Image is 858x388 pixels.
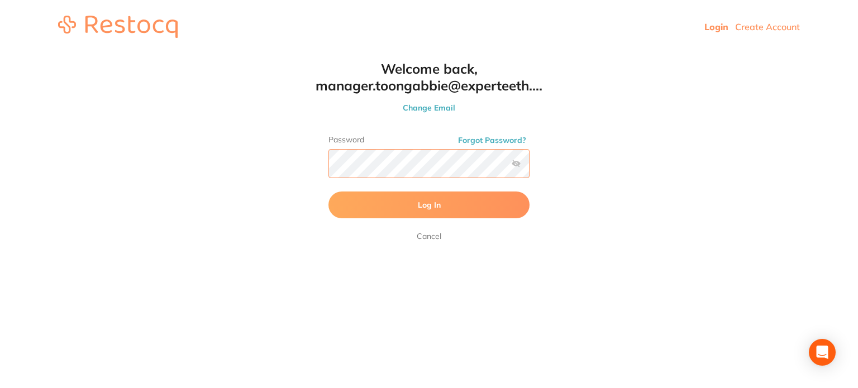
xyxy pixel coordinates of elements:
[328,135,530,145] label: Password
[306,60,552,94] h1: Welcome back, manager.toongabbie@experteeth....
[418,200,441,210] span: Log In
[58,16,178,38] img: restocq_logo.svg
[809,339,836,366] div: Open Intercom Messenger
[414,229,444,243] a: Cancel
[735,21,800,32] a: Create Account
[306,103,552,113] button: Change Email
[455,135,530,145] button: Forgot Password?
[328,191,530,218] button: Log In
[704,21,728,32] a: Login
